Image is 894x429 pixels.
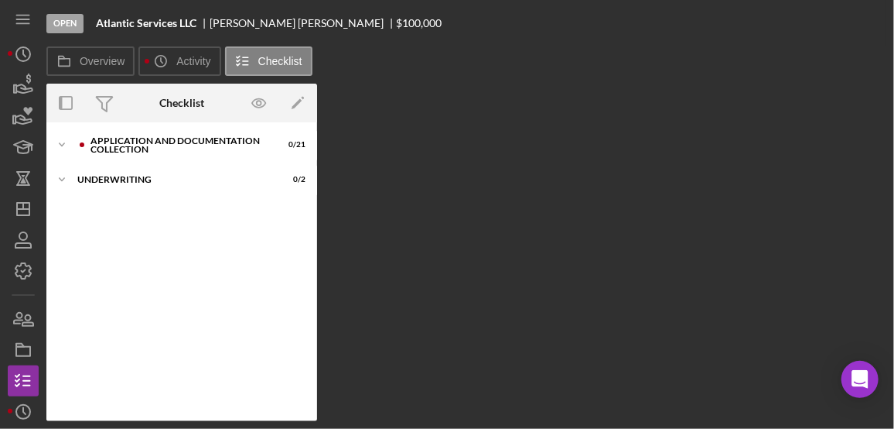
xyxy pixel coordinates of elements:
[46,14,84,33] div: Open
[258,55,302,67] label: Checklist
[225,46,312,76] button: Checklist
[278,175,305,184] div: 0 / 2
[138,46,220,76] button: Activity
[90,136,267,154] div: Application and Documentation Collection
[397,16,442,29] span: $100,000
[96,17,196,29] b: Atlantic Services LLC
[159,97,204,109] div: Checklist
[278,140,305,149] div: 0 / 21
[210,17,397,29] div: [PERSON_NAME] [PERSON_NAME]
[46,46,135,76] button: Overview
[841,361,879,398] div: Open Intercom Messenger
[77,175,267,184] div: Underwriting
[80,55,125,67] label: Overview
[176,55,210,67] label: Activity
